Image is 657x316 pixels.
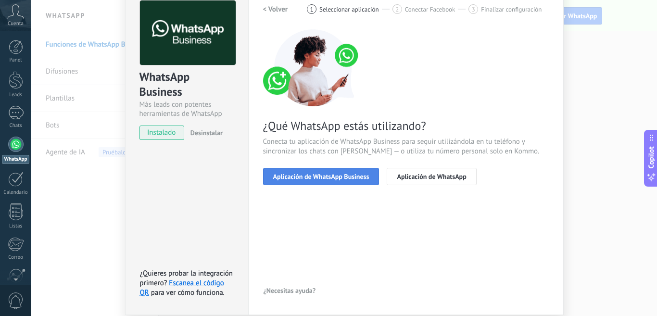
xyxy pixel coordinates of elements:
[263,29,364,106] img: connect number
[481,6,542,13] span: Finalizar configuración
[2,92,30,98] div: Leads
[2,57,30,63] div: Panel
[263,0,288,18] button: < Volver
[472,5,475,13] span: 3
[151,288,225,297] span: para ver cómo funciona.
[264,287,316,294] span: ¿Necesitas ayuda?
[2,123,30,129] div: Chats
[190,128,223,137] span: Desinstalar
[263,283,316,298] button: ¿Necesitas ayuda?
[140,278,224,297] a: Escanea el código QR
[140,269,233,288] span: ¿Quieres probar la integración primero?
[139,100,234,118] div: Más leads con potentes herramientas de WhatsApp
[405,6,455,13] span: Conectar Facebook
[140,126,184,140] span: instalado
[2,190,30,196] div: Calendario
[310,5,314,13] span: 1
[395,5,399,13] span: 2
[263,168,379,185] button: Aplicación de WhatsApp Business
[263,118,549,133] span: ¿Qué WhatsApp estás utilizando?
[2,223,30,229] div: Listas
[319,6,379,13] span: Seleccionar aplicación
[139,69,234,100] div: WhatsApp Business
[273,173,369,180] span: Aplicación de WhatsApp Business
[8,21,24,27] span: Cuenta
[263,5,288,14] h2: < Volver
[187,126,223,140] button: Desinstalar
[263,137,549,156] span: Conecta tu aplicación de WhatsApp Business para seguir utilizándola en tu teléfono y sincronizar ...
[646,146,656,168] span: Copilot
[2,254,30,261] div: Correo
[140,0,236,65] img: logo_main.png
[387,168,476,185] button: Aplicación de WhatsApp
[397,173,466,180] span: Aplicación de WhatsApp
[2,155,29,164] div: WhatsApp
